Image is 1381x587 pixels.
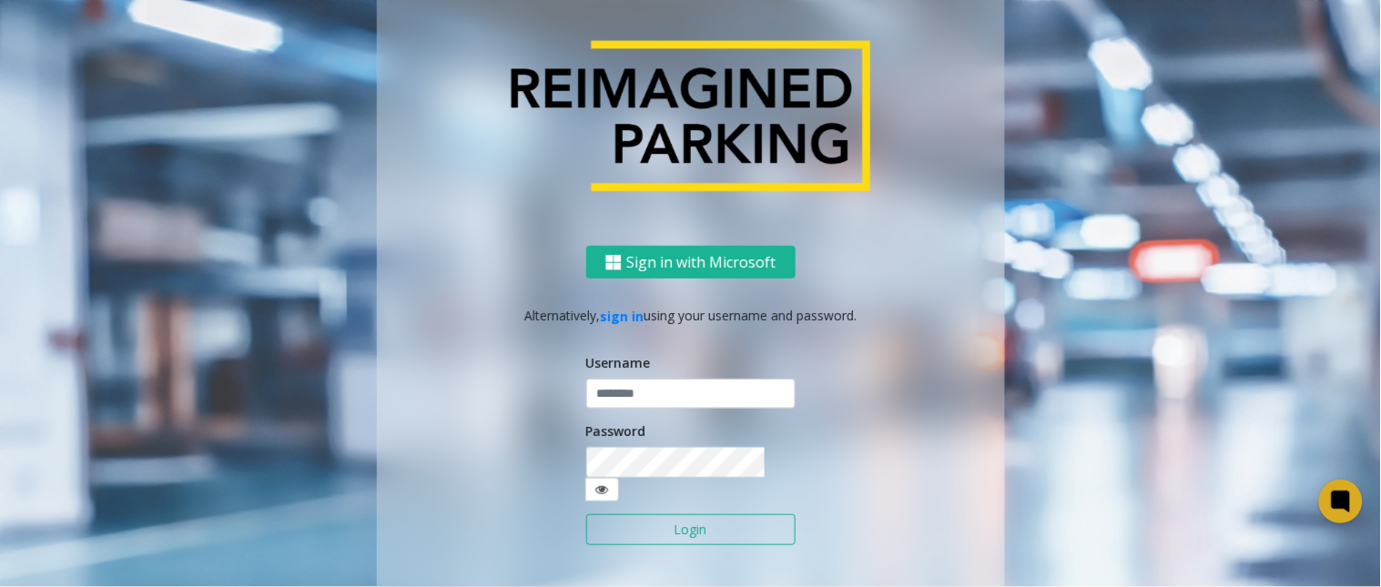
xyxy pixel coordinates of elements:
[395,307,987,326] p: Alternatively, using your username and password.
[586,353,651,372] label: Username
[586,514,796,545] button: Login
[600,308,644,325] a: sign in
[586,421,646,440] label: Password
[586,246,796,279] button: Sign in with Microsoft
